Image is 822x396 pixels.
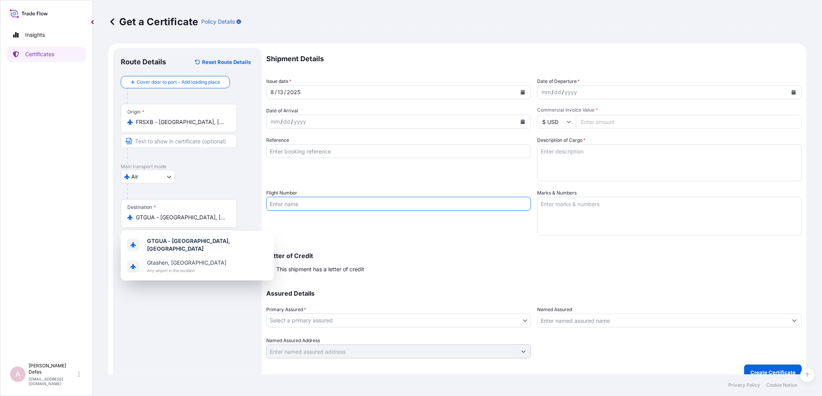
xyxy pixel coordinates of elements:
[750,368,796,376] p: Create Certificate
[191,56,254,68] button: Reset Route Details
[266,337,320,344] label: Named Assured Address
[293,117,307,126] div: year,
[7,46,86,62] a: Certificates
[29,377,77,386] p: [EMAIL_ADDRESS][DOMAIN_NAME]
[788,313,801,327] button: Show suggestions
[121,229,237,243] input: Text to appear on certificate
[121,76,230,88] button: Cover door to port - Add loading place
[266,313,531,327] button: Select a primary assured
[25,31,45,39] p: Insights
[121,164,254,170] p: Main transport mode
[266,107,298,115] span: Date of Arrival
[277,88,284,97] div: day,
[283,117,291,126] div: day,
[266,144,531,158] input: Enter booking reference
[266,189,297,197] label: Flight Number
[201,18,235,26] p: Policy Details
[121,134,237,148] input: Text to appear on certificate
[562,88,564,97] div: /
[537,77,580,85] span: Date of Departure
[291,117,293,126] div: /
[131,173,138,181] span: Air
[266,290,802,296] p: Assured Details
[766,382,797,388] a: Cookie Notice
[270,117,281,126] div: month,
[537,189,577,197] label: Marks & Numbers
[121,57,166,67] p: Route Details
[517,115,529,128] button: Calendar
[270,88,275,97] div: month,
[564,88,578,97] div: year,
[136,118,227,126] input: Origin
[266,253,802,259] p: Letter of Credit
[551,88,553,97] div: /
[537,306,572,313] label: Named Assured
[537,136,586,144] label: Description of Cargo
[266,136,289,144] label: Reference
[538,313,788,327] input: Assured Name
[127,109,144,115] div: Origin
[7,27,86,43] a: Insights
[147,238,230,252] b: GTGUA - [GEOGRAPHIC_DATA], [GEOGRAPHIC_DATA]
[276,265,364,273] span: This shipment has a letter of credit
[744,365,802,380] button: Create Certificate
[147,259,226,267] span: Gtashen, [GEOGRAPHIC_DATA]
[266,48,802,70] p: Shipment Details
[121,231,274,281] div: Show suggestions
[202,58,251,66] p: Reset Route Details
[541,88,551,97] div: month,
[576,115,802,129] input: Enter amount
[147,267,226,274] span: Any airport in this location
[127,204,156,210] div: Destination
[728,382,760,388] a: Privacy Policy
[281,117,283,126] div: /
[25,50,54,58] p: Certificates
[266,197,531,211] input: Enter name
[286,88,301,97] div: year,
[270,317,333,324] span: Select a primary assured
[108,15,198,28] p: Get a Certificate
[788,86,800,98] button: Calendar
[121,170,175,184] button: Select transport
[266,77,291,85] span: Issue date
[29,363,77,375] p: [PERSON_NAME] Defas
[284,88,286,97] div: /
[517,344,531,358] button: Show suggestions
[136,213,227,221] input: Destination
[266,306,306,313] span: Primary Assured
[553,88,562,97] div: day,
[275,88,277,97] div: /
[267,344,517,358] input: Named Assured Address
[537,107,802,113] span: Commercial Invoice Value
[517,86,529,98] button: Calendar
[137,78,220,86] span: Cover door to port - Add loading place
[15,370,20,378] span: A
